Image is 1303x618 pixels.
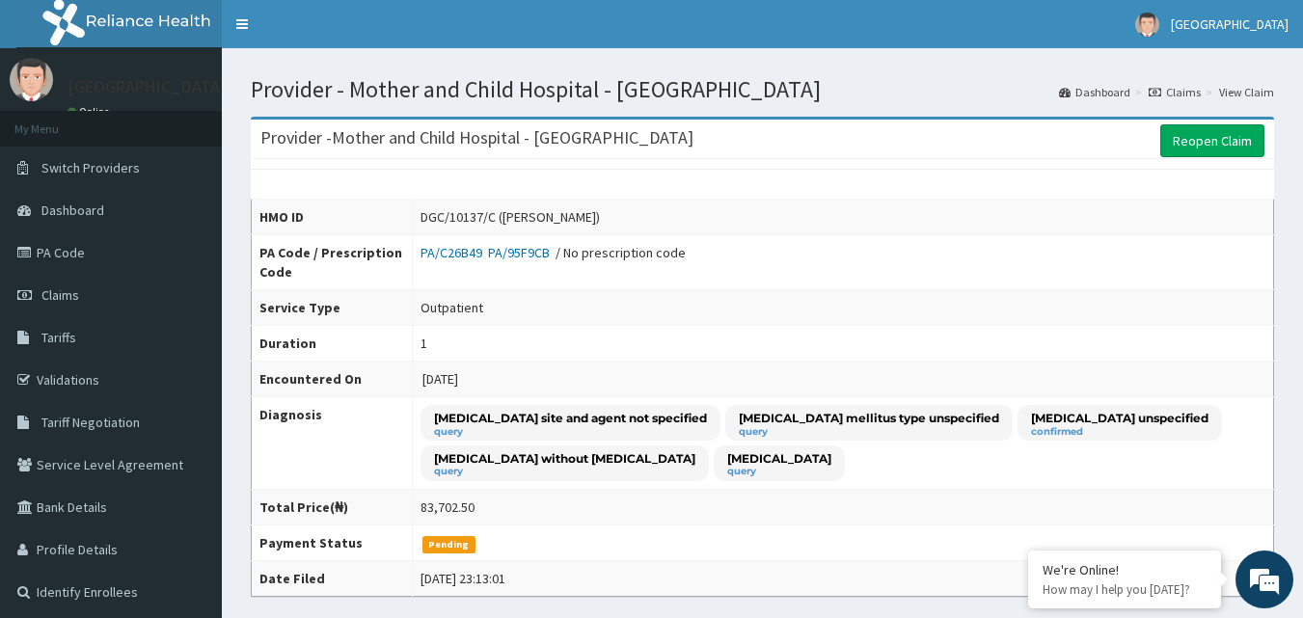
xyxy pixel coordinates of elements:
small: query [434,467,695,476]
span: Switch Providers [41,159,140,176]
span: Dashboard [41,202,104,219]
span: Pending [422,536,475,553]
small: query [727,467,831,476]
a: PA/95F9CB [488,244,556,261]
th: PA Code / Prescription Code [252,235,413,290]
p: [MEDICAL_DATA] [727,450,831,467]
small: query [434,427,707,437]
div: [DATE] 23:13:01 [421,569,505,588]
div: Outpatient [421,298,483,317]
a: Online [68,105,114,119]
th: Total Price(₦) [252,490,413,525]
span: Claims [41,286,79,304]
small: confirmed [1031,427,1208,437]
th: Date Filed [252,561,413,597]
h1: Provider - Mother and Child Hospital - [GEOGRAPHIC_DATA] [251,77,1274,102]
th: Service Type [252,290,413,326]
a: Dashboard [1059,84,1130,100]
p: [MEDICAL_DATA] mellitus type unspecified [739,410,999,426]
small: query [739,427,999,437]
h3: Provider - Mother and Child Hospital - [GEOGRAPHIC_DATA] [260,129,693,147]
div: 83,702.50 [421,497,475,517]
p: [MEDICAL_DATA] without [MEDICAL_DATA] [434,450,695,467]
th: Encountered On [252,362,413,397]
span: Tariff Negotiation [41,414,140,431]
div: DGC/10137/C ([PERSON_NAME]) [421,207,600,227]
p: [MEDICAL_DATA] unspecified [1031,410,1208,426]
a: Claims [1149,84,1201,100]
a: View Claim [1219,84,1274,100]
th: Payment Status [252,525,413,561]
a: PA/C26B49 [421,244,488,261]
th: Duration [252,326,413,362]
img: User Image [1135,13,1159,37]
p: [MEDICAL_DATA] site and agent not specified [434,410,707,426]
span: Tariffs [41,329,76,346]
th: Diagnosis [252,397,413,490]
div: 1 [421,334,427,353]
span: [DATE] [422,370,458,388]
div: / No prescription code [421,243,686,262]
span: [GEOGRAPHIC_DATA] [1171,15,1289,33]
div: We're Online! [1043,561,1207,578]
th: HMO ID [252,200,413,235]
a: Reopen Claim [1160,124,1264,157]
img: User Image [10,58,53,101]
p: How may I help you today? [1043,581,1207,598]
p: [GEOGRAPHIC_DATA] [68,78,227,95]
